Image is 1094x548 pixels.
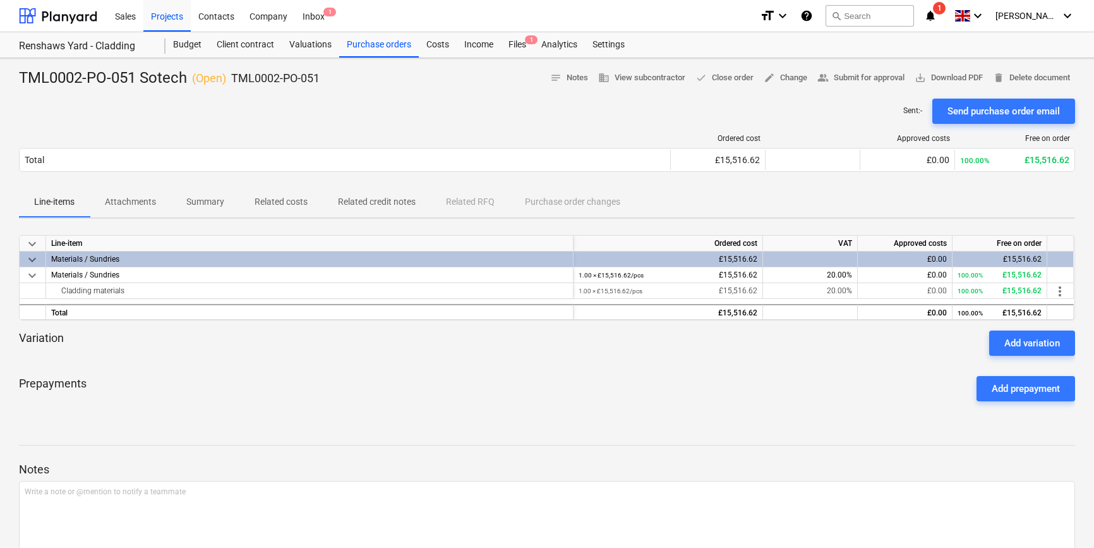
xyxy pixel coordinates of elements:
[192,71,226,86] p: ( Open )
[579,267,757,283] div: £15,516.62
[579,252,757,267] div: £15,516.62
[501,32,534,58] a: Files1
[579,288,642,295] small: 1.00 × £15,516.62 / pcs
[525,35,538,44] span: 1
[970,8,985,23] i: keyboard_arrow_down
[695,72,707,83] span: done
[46,236,574,252] div: Line-item
[165,32,209,58] a: Budget
[51,252,568,267] div: Materials / Sundries
[863,252,947,267] div: £0.00
[993,71,1070,85] span: Delete document
[958,267,1042,283] div: £15,516.62
[863,267,947,283] div: £0.00
[865,155,949,165] div: £0.00
[960,134,1070,143] div: Free on order
[25,252,40,267] span: keyboard_arrow_down
[457,32,501,58] a: Income
[579,305,757,321] div: £15,516.62
[924,8,937,23] i: notifications
[958,283,1042,299] div: £15,516.62
[958,305,1042,321] div: £15,516.62
[550,72,562,83] span: notes
[579,272,644,279] small: 1.00 × £15,516.62 / pcs
[764,71,807,85] span: Change
[817,72,829,83] span: people_alt
[915,72,926,83] span: save_alt
[775,8,790,23] i: keyboard_arrow_down
[209,32,282,58] a: Client contract
[25,236,40,252] span: keyboard_arrow_down
[695,71,754,85] span: Close order
[51,271,119,279] span: Materials / Sundries
[863,305,947,321] div: £0.00
[915,71,983,85] span: Download PDF
[1052,284,1067,299] span: more_vert
[550,71,588,85] span: Notes
[534,32,585,58] a: Analytics
[763,267,858,283] div: 20.00%
[579,283,757,299] div: £15,516.62
[1031,487,1094,548] iframe: Chat Widget
[51,283,568,298] div: Cladding materials
[585,32,632,58] a: Settings
[960,155,1069,165] div: £15,516.62
[977,376,1075,401] button: Add prepayment
[593,68,690,88] button: View subcontractor
[958,288,983,295] small: 100.00%
[760,8,775,23] i: format_size
[831,11,841,21] span: search
[1004,335,1060,351] div: Add variation
[903,106,922,116] p: Sent : -
[19,40,150,53] div: Renshaws Yard - Cladding
[759,68,812,88] button: Change
[338,195,416,209] p: Related credit notes
[186,195,224,209] p: Summary
[19,68,320,88] div: TML0002-PO-051 Sotech
[958,310,983,317] small: 100.00%
[953,236,1047,252] div: Free on order
[501,32,534,58] div: Files
[598,71,685,85] span: View subcontractor
[34,195,75,209] p: Line-items
[763,236,858,252] div: VAT
[598,72,610,83] span: business
[419,32,457,58] a: Costs
[19,331,64,356] p: Variation
[574,236,763,252] div: Ordered cost
[812,68,910,88] button: Submit for approval
[947,103,1060,119] div: Send purchase order email
[988,68,1075,88] button: Delete document
[323,8,336,16] span: 1
[764,72,775,83] span: edit
[676,155,760,165] div: £15,516.62
[282,32,339,58] a: Valuations
[958,272,983,279] small: 100.00%
[1060,8,1075,23] i: keyboard_arrow_down
[989,331,1075,356] button: Add variation
[933,2,946,15] span: 1
[863,283,947,299] div: £0.00
[763,283,858,299] div: 20.00%
[19,376,87,401] p: Prepayments
[960,156,990,165] small: 100.00%
[231,71,320,86] p: TML0002-PO-051
[932,99,1075,124] button: Send purchase order email
[46,304,574,320] div: Total
[826,5,914,27] button: Search
[255,195,308,209] p: Related costs
[545,68,593,88] button: Notes
[817,71,905,85] span: Submit for approval
[676,134,760,143] div: Ordered cost
[25,155,44,165] div: Total
[958,252,1042,267] div: £15,516.62
[992,381,1060,397] div: Add prepayment
[25,268,40,283] span: keyboard_arrow_down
